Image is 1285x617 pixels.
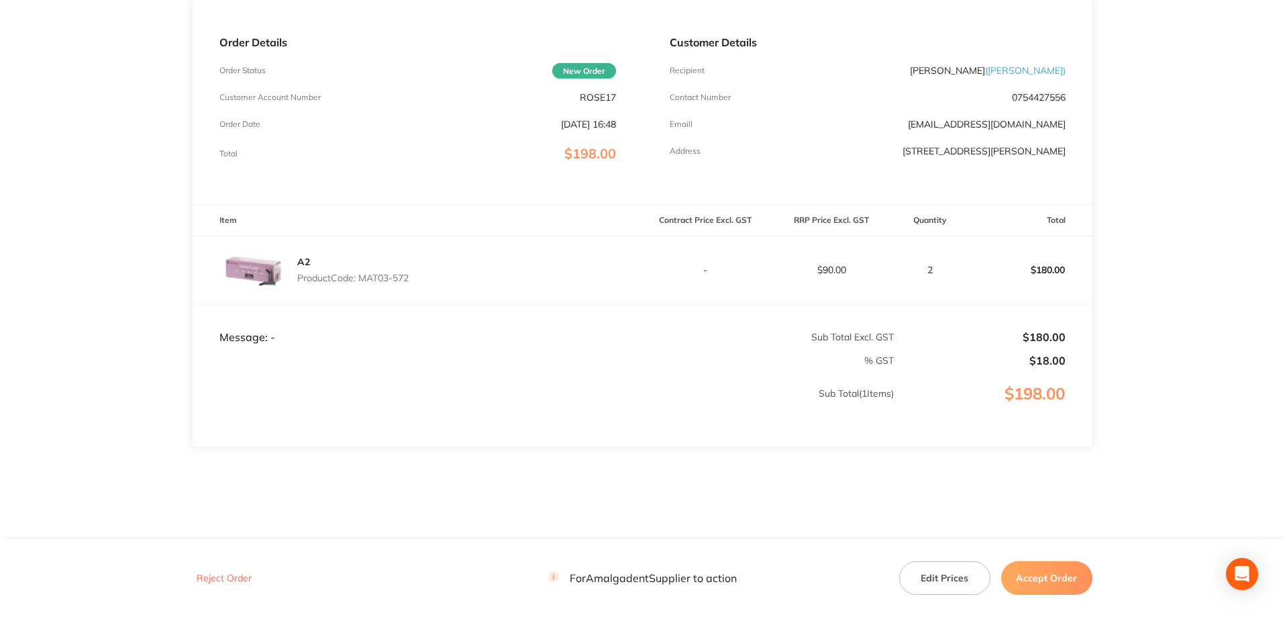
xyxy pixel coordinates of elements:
[670,36,1066,48] p: Customer Details
[580,92,616,103] p: ROSE17
[985,64,1066,77] span: ( [PERSON_NAME] )
[670,120,692,129] p: Emaill
[297,273,409,283] p: Product Code: MAT03-572
[193,388,894,426] p: Sub Total ( 1 Items)
[644,265,768,275] p: -
[895,331,1066,343] p: $180.00
[1226,558,1258,590] div: Open Intercom Messenger
[966,205,1092,236] th: Total
[895,354,1066,367] p: $18.00
[564,145,616,162] span: $198.00
[193,573,256,585] button: Reject Order
[895,265,966,275] p: 2
[219,236,287,303] img: Y3djYTBqOA
[297,256,310,268] a: A2
[899,561,990,595] button: Edit Prices
[894,205,966,236] th: Quantity
[670,146,701,156] p: Address
[670,66,705,75] p: Recipient
[552,63,616,79] span: New Order
[548,572,737,585] p: For Amalgadent Supplier to action
[967,254,1092,286] p: $180.00
[910,65,1066,76] p: [PERSON_NAME]
[193,303,642,344] td: Message: -
[219,149,238,158] p: Total
[1012,92,1066,103] p: 0754427556
[644,332,894,342] p: Sub Total Excl. GST
[769,265,894,275] p: $90.00
[670,93,731,102] p: Contact Number
[908,118,1066,130] a: [EMAIL_ADDRESS][DOMAIN_NAME]
[219,120,260,129] p: Order Date
[1001,561,1092,595] button: Accept Order
[219,36,615,48] p: Order Details
[193,205,642,236] th: Item
[903,146,1066,156] p: [STREET_ADDRESS][PERSON_NAME]
[193,355,894,366] p: % GST
[219,93,321,102] p: Customer Account Number
[219,66,266,75] p: Order Status
[768,205,894,236] th: RRP Price Excl. GST
[643,205,769,236] th: Contract Price Excl. GST
[561,119,616,130] p: [DATE] 16:48
[895,385,1092,430] p: $198.00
